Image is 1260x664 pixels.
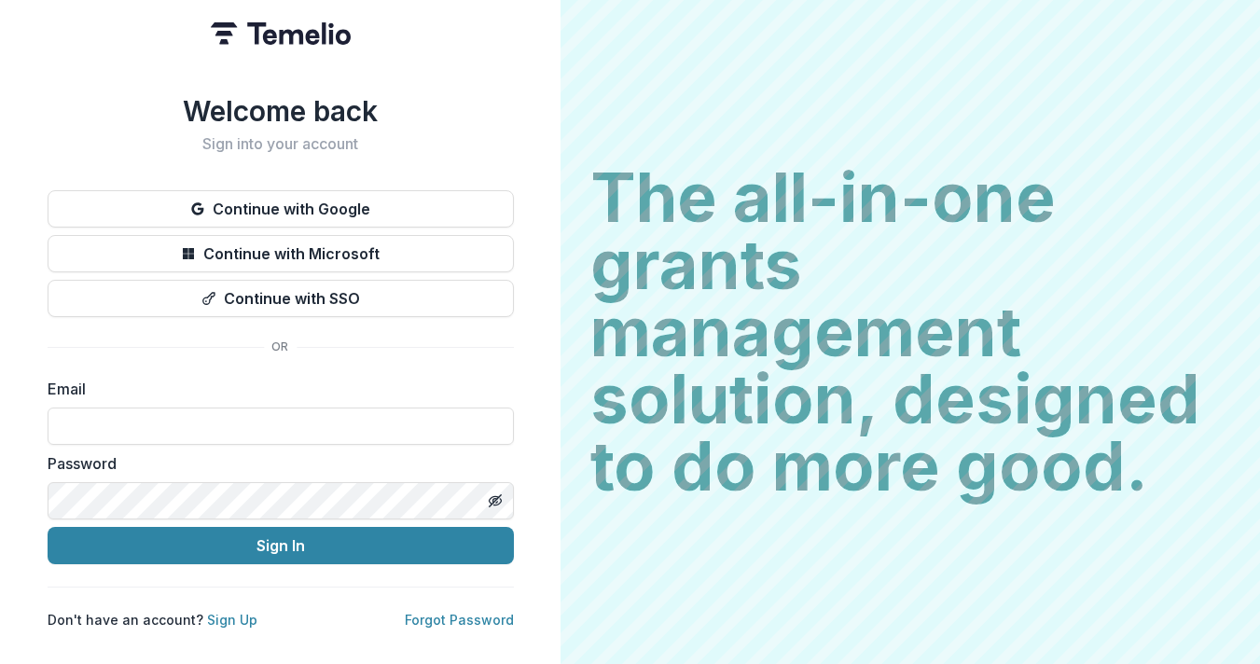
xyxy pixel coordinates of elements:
label: Email [48,378,503,400]
button: Continue with SSO [48,280,514,317]
label: Password [48,452,503,475]
button: Continue with Google [48,190,514,228]
button: Toggle password visibility [480,486,510,516]
a: Sign Up [207,612,257,628]
button: Sign In [48,527,514,564]
h2: Sign into your account [48,135,514,153]
h1: Welcome back [48,94,514,128]
p: Don't have an account? [48,610,257,629]
a: Forgot Password [405,612,514,628]
button: Continue with Microsoft [48,235,514,272]
img: Temelio [211,22,351,45]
